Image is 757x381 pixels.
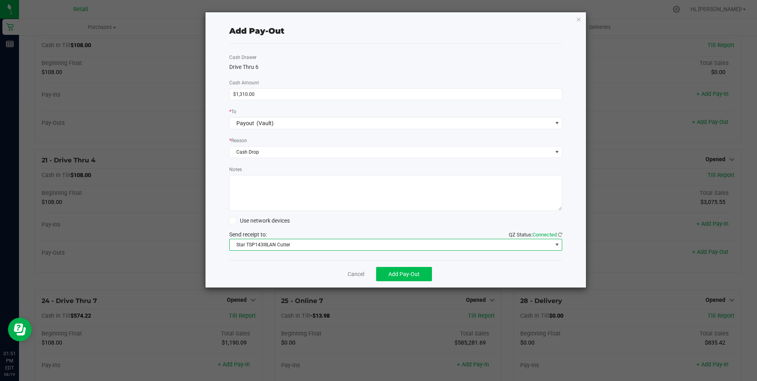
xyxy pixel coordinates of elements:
div: Add Pay-Out [229,25,284,37]
span: Payout [236,120,254,126]
label: To [229,108,236,115]
label: Reason [229,137,247,144]
label: Cash Drawer [229,54,257,61]
span: Cash Drop [230,147,552,158]
span: Add Pay-Out [388,271,420,277]
iframe: Resource center [8,318,32,341]
button: Add Pay-Out [376,267,432,281]
label: Use network devices [229,217,290,225]
span: (Vault) [257,120,274,126]
a: Cancel [348,270,364,278]
span: Star TSP143IIILAN Cutter [230,239,552,250]
span: QZ Status: [509,232,562,238]
div: Drive Thru 6 [229,63,563,71]
label: Notes [229,166,242,173]
span: Cash Amount [229,80,259,86]
span: Connected [533,232,557,238]
span: Send receipt to: [229,231,267,238]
